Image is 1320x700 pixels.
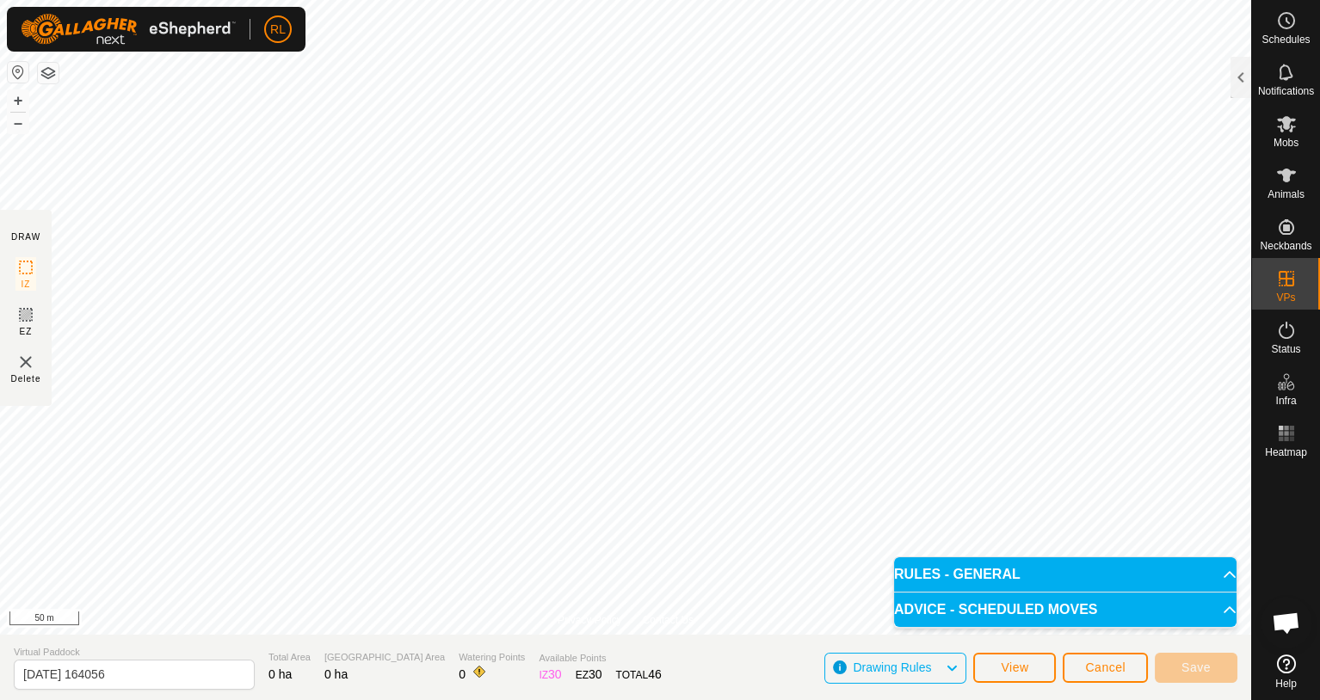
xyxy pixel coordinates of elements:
p-accordion-header: RULES - GENERAL [894,557,1237,592]
span: Delete [11,372,41,385]
span: Mobs [1274,138,1298,148]
button: Reset Map [8,62,28,83]
span: Notifications [1258,86,1314,96]
span: Drawing Rules [853,660,931,674]
button: View [973,653,1056,683]
span: Heatmap [1265,447,1307,457]
span: View [1001,660,1028,674]
div: TOTAL [616,666,662,684]
span: Available Points [539,651,661,666]
span: 46 [648,667,662,681]
div: EZ [576,666,602,684]
span: Schedules [1261,34,1310,45]
a: Help [1252,648,1320,696]
button: Map Layers [38,63,59,83]
button: + [8,90,28,111]
span: VPs [1276,292,1295,303]
span: RULES - GENERAL [894,568,1021,581]
span: EZ [20,325,33,338]
span: 0 ha [268,667,292,681]
img: VP [15,352,36,372]
span: [GEOGRAPHIC_DATA] Area [324,650,445,665]
span: 0 ha [324,667,348,681]
button: Cancel [1063,653,1148,683]
button: Save [1155,653,1237,683]
img: Gallagher Logo [21,14,236,45]
span: Infra [1275,396,1296,406]
span: 0 [459,667,466,681]
span: Total Area [268,650,311,665]
span: Neckbands [1260,241,1311,251]
span: Watering Points [459,650,525,665]
div: DRAW [11,230,40,243]
span: RL [270,21,286,39]
div: Open chat [1261,597,1312,648]
span: Animals [1268,189,1305,200]
span: 30 [589,667,602,681]
p-accordion-header: ADVICE - SCHEDULED MOVES [894,593,1237,627]
span: Status [1271,344,1300,354]
span: IZ [22,278,31,291]
span: Help [1275,679,1297,689]
span: Virtual Paddock [14,645,255,660]
span: 30 [548,667,562,681]
span: Save [1181,660,1211,674]
span: ADVICE - SCHEDULED MOVES [894,603,1097,617]
button: – [8,113,28,133]
a: Contact Us [643,612,694,628]
div: IZ [539,666,561,684]
span: Cancel [1085,660,1126,674]
a: Privacy Policy [558,612,622,628]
